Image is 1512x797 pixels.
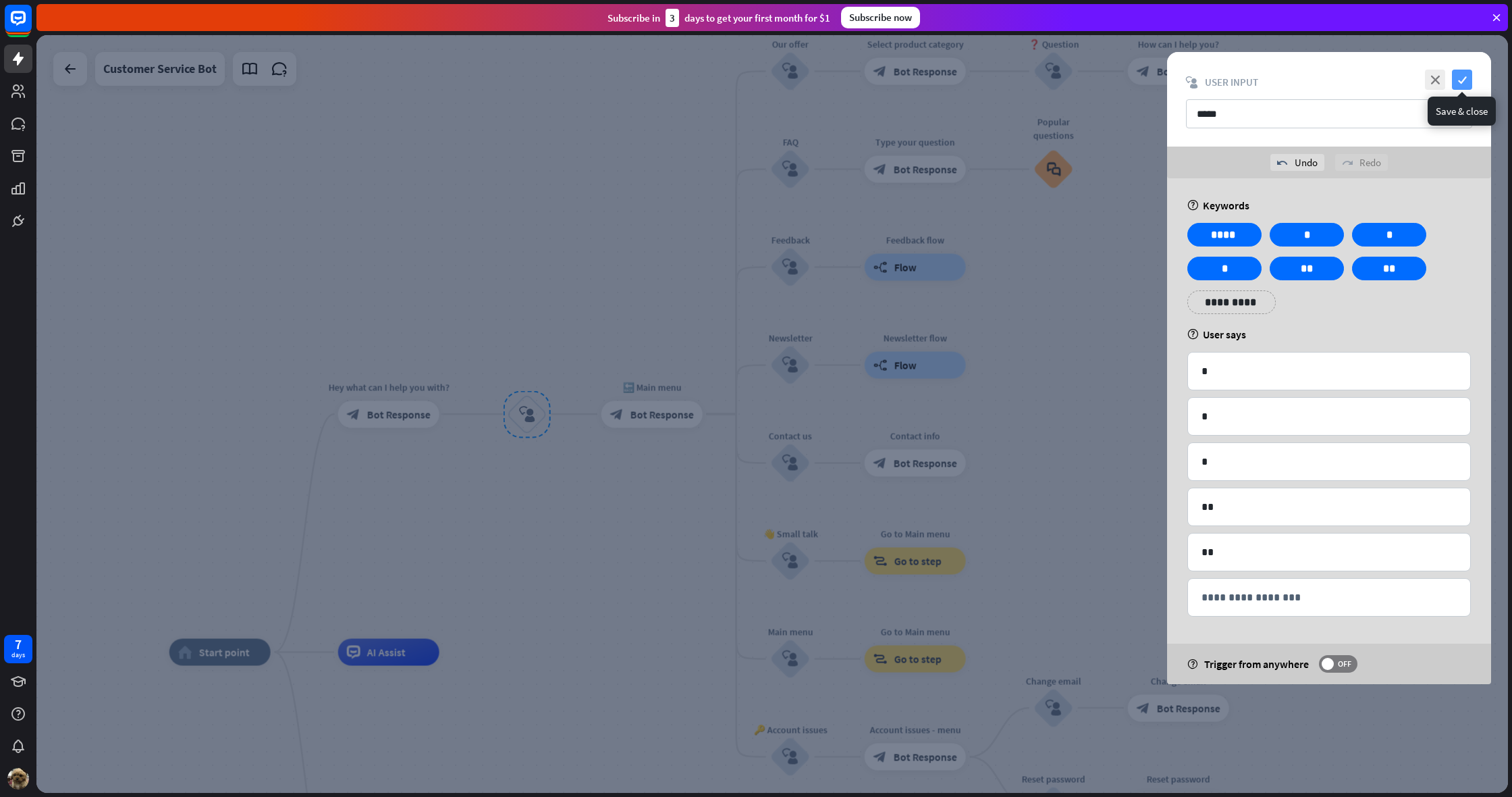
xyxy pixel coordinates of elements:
span: User Input [1205,76,1258,88]
div: Subscribe in days to get your first month for $1 [607,9,830,27]
span: OFF [1334,659,1355,669]
i: redo [1342,157,1353,168]
div: User says [1187,328,1471,341]
a: 7 days [4,635,32,663]
div: 7 [15,638,22,650]
i: help [1187,200,1199,211]
i: block_user_input [1186,76,1198,88]
div: days [11,650,25,660]
button: Open LiveChat chat widget [11,5,51,46]
div: 3 [666,9,679,27]
i: close [1425,70,1445,90]
i: check [1452,70,1472,90]
i: help [1187,659,1197,669]
i: undo [1277,157,1288,168]
div: Keywords [1187,199,1471,212]
div: Redo [1335,154,1388,171]
i: help [1187,329,1199,340]
span: Trigger from anywhere [1204,657,1309,671]
div: Undo [1270,154,1324,171]
div: Subscribe now [841,7,920,28]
